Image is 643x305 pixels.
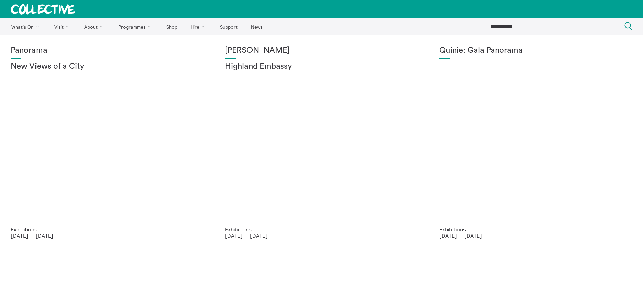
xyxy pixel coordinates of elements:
[78,18,111,35] a: About
[49,18,77,35] a: Visit
[214,18,243,35] a: Support
[429,35,643,249] a: Josie Vallely Quinie: Gala Panorama Exhibitions [DATE] — [DATE]
[245,18,268,35] a: News
[11,226,204,232] p: Exhibitions
[5,18,47,35] a: What's On
[11,233,204,239] p: [DATE] — [DATE]
[11,46,204,55] h1: Panorama
[160,18,183,35] a: Shop
[439,46,632,55] h1: Quinie: Gala Panorama
[214,35,429,249] a: Solar wheels 17 [PERSON_NAME] Highland Embassy Exhibitions [DATE] — [DATE]
[185,18,213,35] a: Hire
[439,226,632,232] p: Exhibitions
[225,226,418,232] p: Exhibitions
[11,62,204,71] h2: New Views of a City
[225,233,418,239] p: [DATE] — [DATE]
[439,233,632,239] p: [DATE] — [DATE]
[113,18,159,35] a: Programmes
[225,46,418,55] h1: [PERSON_NAME]
[225,62,418,71] h2: Highland Embassy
